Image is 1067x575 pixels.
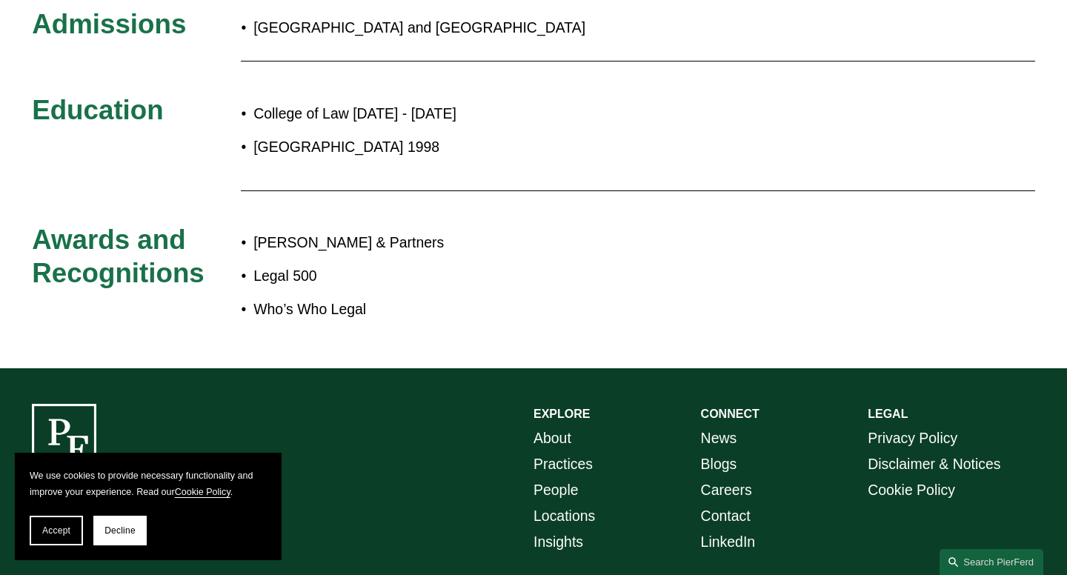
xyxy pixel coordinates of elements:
a: Cookie Policy [868,477,955,503]
a: Privacy Policy [868,425,957,451]
span: Awards and Recognitions [32,225,205,288]
strong: LEGAL [868,408,908,420]
a: Practices [533,451,593,477]
span: Accept [42,525,70,536]
span: Decline [104,525,136,536]
p: College of Law [DATE] - [DATE] [253,101,909,127]
button: Decline [93,516,147,545]
section: Cookie banner [15,453,282,560]
strong: EXPLORE [533,408,590,420]
a: LinkedIn [701,529,756,555]
a: Careers [701,477,752,503]
strong: CONNECT [701,408,759,420]
p: [PERSON_NAME] & Partners [253,230,909,256]
a: Search this site [940,549,1043,575]
button: Accept [30,516,83,545]
span: Education [32,95,163,125]
span: Admissions [32,9,186,39]
a: Cookie Policy [175,487,230,497]
p: Who’s Who Legal [253,296,909,322]
a: People [533,477,579,503]
a: Contact [701,503,751,529]
a: News [701,425,737,451]
a: Disclaimer & Notices [868,451,1000,477]
p: We use cookies to provide necessary functionality and improve your experience. Read our . [30,468,267,501]
p: Legal 500 [253,263,909,289]
a: About [533,425,571,451]
p: [GEOGRAPHIC_DATA] 1998 [253,134,909,160]
a: Blogs [701,451,737,477]
a: Locations [533,503,595,529]
a: Insights [533,529,583,555]
p: [GEOGRAPHIC_DATA] and [GEOGRAPHIC_DATA] [253,15,617,41]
